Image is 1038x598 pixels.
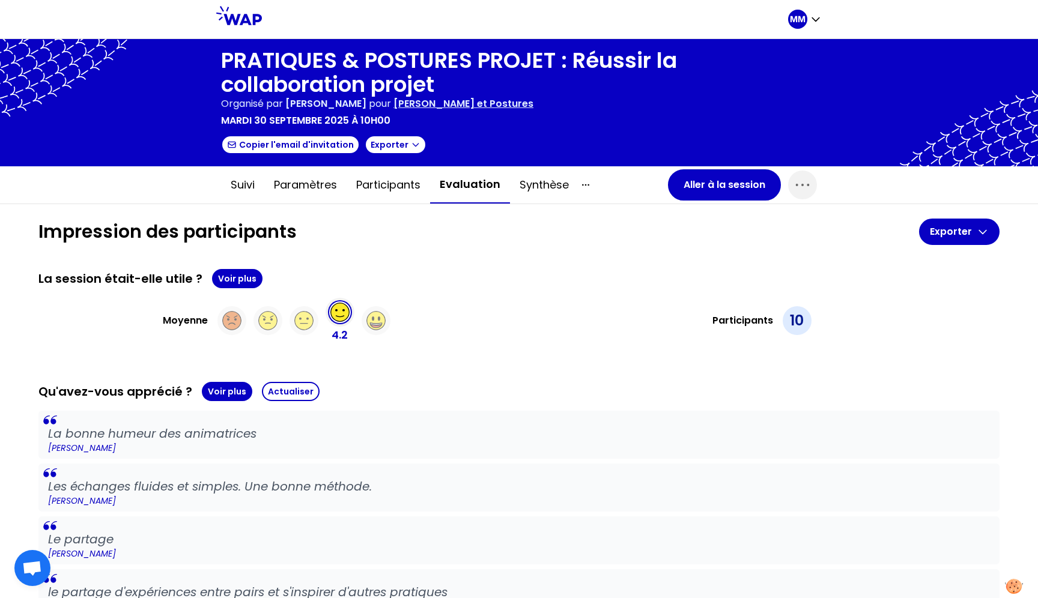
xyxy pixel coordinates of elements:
div: Ouvrir le chat [14,550,50,586]
button: Suivi [221,167,264,203]
p: [PERSON_NAME] [48,548,990,560]
p: [PERSON_NAME] et Postures [393,97,533,111]
p: La bonne humeur des animatrices [48,425,990,442]
h1: PRATIQUES & POSTURES PROJET : Réussir la collaboration projet [221,49,817,97]
p: mardi 30 septembre 2025 à 10h00 [221,113,390,128]
button: Synthèse [510,167,578,203]
button: Exporter [919,219,1000,245]
button: Actualiser [262,382,320,401]
button: Exporter [365,135,426,154]
p: pour [369,97,391,111]
h1: Impression des participants [38,221,919,243]
button: MM [788,10,822,29]
p: Les échanges fluides et simples. Une bonne méthode. [48,478,990,495]
h3: Participants [712,313,773,328]
button: Evaluation [430,166,510,204]
button: Participants [347,167,430,203]
p: [PERSON_NAME] [48,442,990,454]
div: La session était-elle utile ? [38,269,1000,288]
p: 4.2 [332,327,348,343]
button: Aller à la session [668,169,781,201]
p: MM [790,13,806,25]
p: Organisé par [221,97,283,111]
button: Paramètres [264,167,347,203]
p: [PERSON_NAME] [48,495,990,507]
p: Le partage [48,531,990,548]
button: Voir plus [202,382,252,401]
div: Qu'avez-vous apprécié ? [38,382,1000,401]
p: 10 [790,311,804,330]
button: Copier l'email d'invitation [221,135,360,154]
button: Voir plus [212,269,263,288]
h3: Moyenne [163,313,208,328]
span: [PERSON_NAME] [285,97,366,110]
